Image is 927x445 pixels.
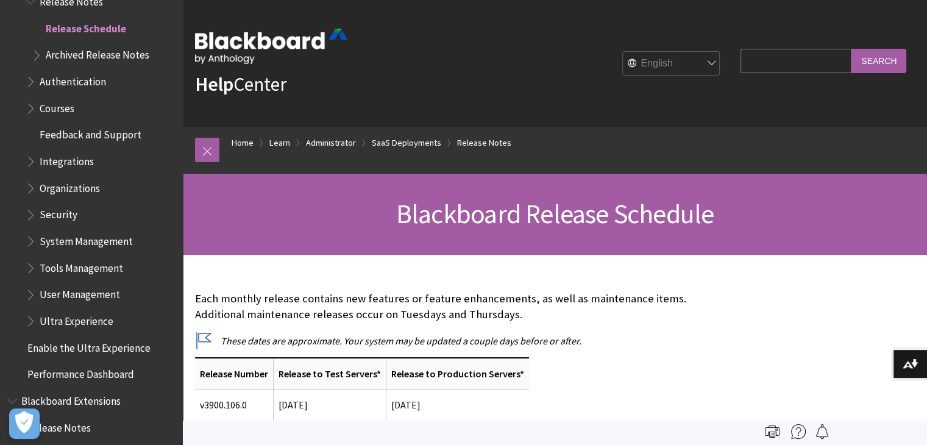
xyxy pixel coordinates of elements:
[46,18,126,35] span: Release Schedule
[27,418,91,434] span: Release Notes
[791,424,806,439] img: More help
[40,98,74,115] span: Courses
[9,408,40,439] button: Open Preferences
[195,72,286,96] a: HelpCenter
[274,390,386,421] td: [DATE]
[40,258,123,274] span: Tools Management
[386,390,530,421] td: [DATE]
[46,45,149,62] span: Archived Release Notes
[40,285,120,301] span: User Management
[623,52,720,76] select: Site Language Selector
[195,291,734,322] p: Each monthly release contains new features or feature enhancements, as well as maintenance items....
[765,424,780,439] img: Print
[195,390,274,421] td: v3900.106.0
[306,135,356,151] a: Administrator
[195,29,347,64] img: Blackboard by Anthology
[40,151,94,168] span: Integrations
[269,135,290,151] a: Learn
[40,125,141,141] span: Feedback and Support
[21,391,121,407] span: Blackboard Extensions
[40,71,106,88] span: Authentication
[40,231,133,247] span: System Management
[195,358,274,390] th: Release Number
[457,135,511,151] a: Release Notes
[372,135,441,151] a: SaaS Deployments
[386,358,530,390] th: Release to Production Servers*
[40,311,113,327] span: Ultra Experience
[40,178,100,194] span: Organizations
[27,364,134,380] span: Performance Dashboard
[232,135,254,151] a: Home
[851,49,906,73] input: Search
[815,424,829,439] img: Follow this page
[40,205,77,221] span: Security
[195,72,233,96] strong: Help
[274,358,386,390] th: Release to Test Servers*
[396,197,714,230] span: Blackboard Release Schedule
[27,338,151,354] span: Enable the Ultra Experience
[195,334,734,347] p: These dates are approximate. Your system may be updated a couple days before or after.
